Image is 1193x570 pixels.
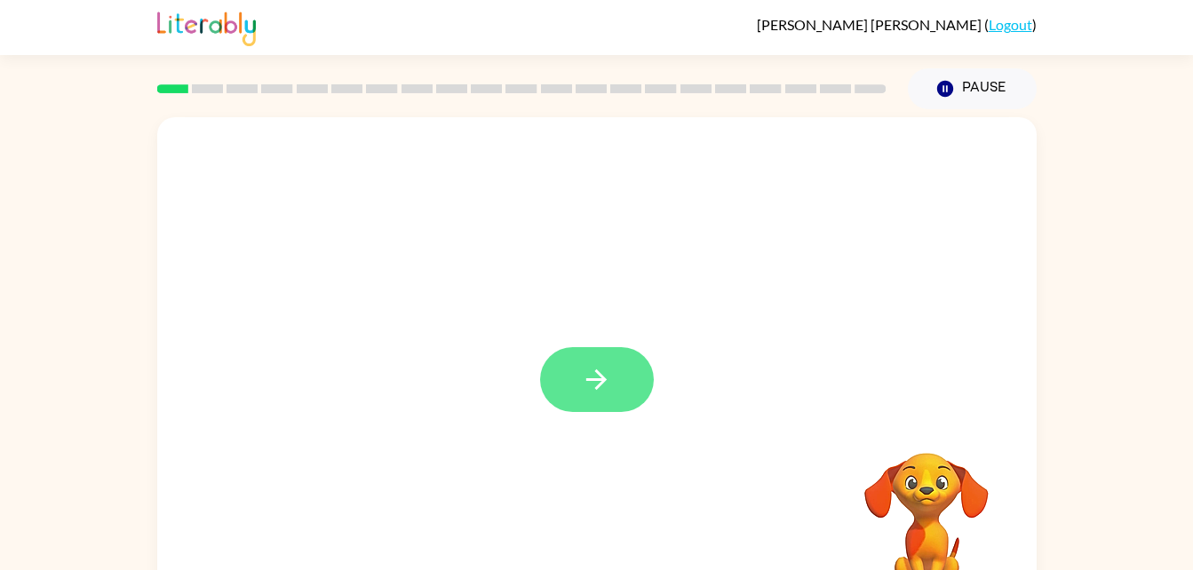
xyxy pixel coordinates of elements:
[908,68,1037,109] button: Pause
[757,16,984,33] span: [PERSON_NAME] [PERSON_NAME]
[989,16,1032,33] a: Logout
[757,16,1037,33] div: ( )
[157,7,256,46] img: Literably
